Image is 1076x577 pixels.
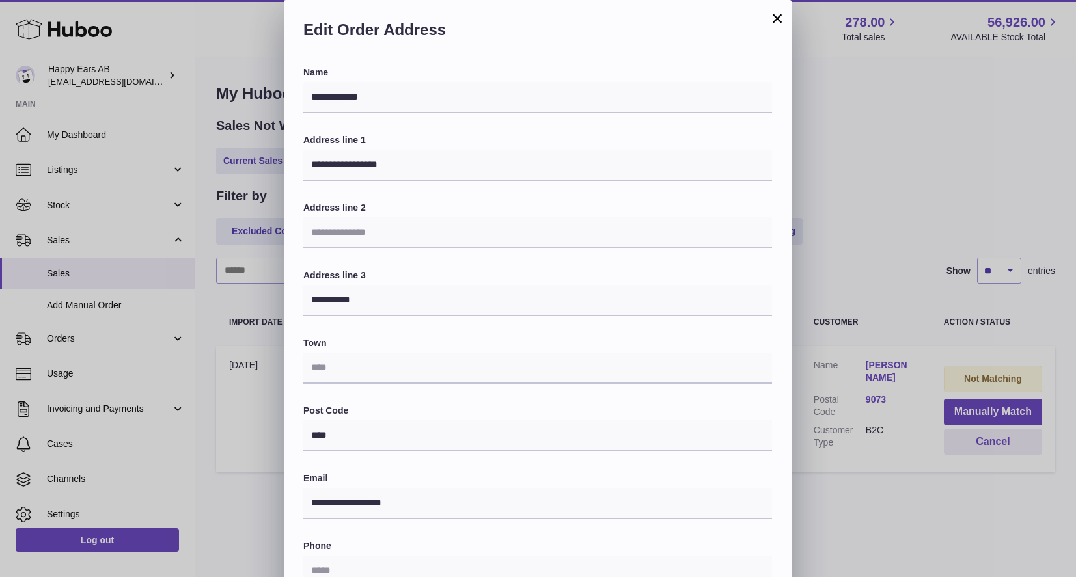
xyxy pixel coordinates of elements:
h2: Edit Order Address [303,20,772,47]
label: Address line 1 [303,134,772,146]
label: Phone [303,540,772,552]
label: Address line 3 [303,269,772,282]
label: Post Code [303,405,772,417]
button: × [769,10,785,26]
label: Name [303,66,772,79]
label: Email [303,472,772,485]
label: Town [303,337,772,349]
label: Address line 2 [303,202,772,214]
